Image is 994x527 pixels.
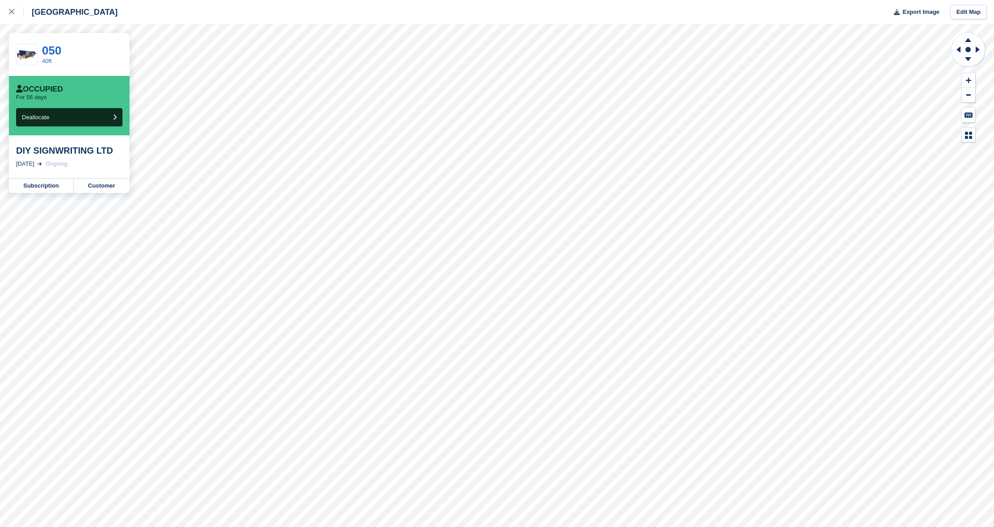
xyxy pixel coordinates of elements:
[74,179,130,193] a: Customer
[38,162,42,166] img: arrow-right-light-icn-cde0832a797a2874e46488d9cf13f60e5c3a73dbe684e267c42b8395dfbc2abf.svg
[16,85,63,94] div: Occupied
[16,145,122,156] div: DIY SIGNWRITING LTD
[42,44,61,57] a: 050
[962,108,975,122] button: Keyboard Shortcuts
[16,108,122,126] button: Deallocate
[16,159,34,168] div: [DATE]
[9,179,74,193] a: Subscription
[22,114,49,121] span: Deallocate
[902,8,939,17] span: Export Image
[24,7,117,17] div: [GEOGRAPHIC_DATA]
[950,5,987,20] a: Edit Map
[42,58,52,64] a: 40ft
[46,159,67,168] div: Ongoing
[962,128,975,142] button: Map Legend
[16,94,47,101] p: For 56 days
[962,73,975,88] button: Zoom In
[17,47,37,63] img: 40-ft-container.jpg
[962,88,975,103] button: Zoom Out
[889,5,939,20] button: Export Image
